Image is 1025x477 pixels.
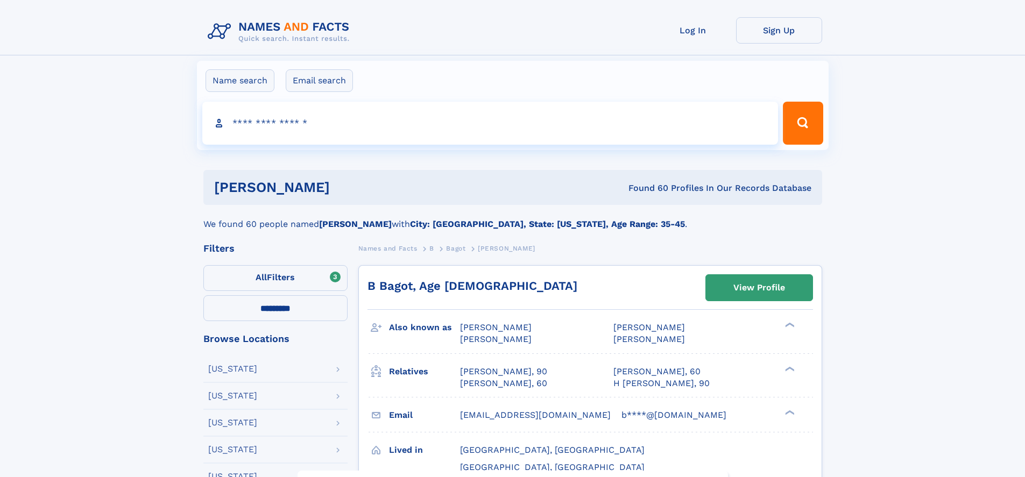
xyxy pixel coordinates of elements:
input: search input [202,102,779,145]
span: [PERSON_NAME] [460,334,532,344]
span: [PERSON_NAME] [460,322,532,332]
a: B Bagot, Age [DEMOGRAPHIC_DATA] [367,279,577,293]
a: View Profile [706,275,812,301]
span: [PERSON_NAME] [613,334,685,344]
span: All [256,272,267,282]
img: Logo Names and Facts [203,17,358,46]
span: Bagot [446,245,465,252]
h3: Relatives [389,362,460,381]
a: [PERSON_NAME], 60 [460,378,547,389]
a: [PERSON_NAME], 60 [613,366,701,378]
a: Bagot [446,241,465,255]
h3: Email [389,406,460,424]
b: City: [GEOGRAPHIC_DATA], State: [US_STATE], Age Range: 35-45 [410,219,685,229]
div: [US_STATE] [208,391,257,400]
div: [US_STATE] [208,418,257,427]
a: [PERSON_NAME], 90 [460,366,547,378]
h1: [PERSON_NAME] [214,181,479,194]
a: Log In [650,17,736,44]
div: Filters [203,244,348,253]
a: H [PERSON_NAME], 90 [613,378,710,389]
b: [PERSON_NAME] [319,219,392,229]
span: [GEOGRAPHIC_DATA], [GEOGRAPHIC_DATA] [460,445,645,455]
h3: Also known as [389,318,460,337]
span: B [429,245,434,252]
label: Filters [203,265,348,291]
span: [PERSON_NAME] [613,322,685,332]
label: Email search [286,69,353,92]
div: View Profile [733,275,785,300]
span: [EMAIL_ADDRESS][DOMAIN_NAME] [460,410,611,420]
button: Search Button [783,102,823,145]
div: ❯ [782,365,795,372]
div: Browse Locations [203,334,348,344]
a: Names and Facts [358,241,418,255]
div: Found 60 Profiles In Our Records Database [479,182,811,194]
a: Sign Up [736,17,822,44]
div: We found 60 people named with . [203,205,822,231]
div: [US_STATE] [208,365,257,373]
span: [GEOGRAPHIC_DATA], [GEOGRAPHIC_DATA] [460,462,645,472]
label: Name search [206,69,274,92]
div: [US_STATE] [208,445,257,454]
div: ❯ [782,409,795,416]
a: B [429,241,434,255]
span: [PERSON_NAME] [478,245,535,252]
h3: Lived in [389,441,460,459]
div: ❯ [782,322,795,329]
